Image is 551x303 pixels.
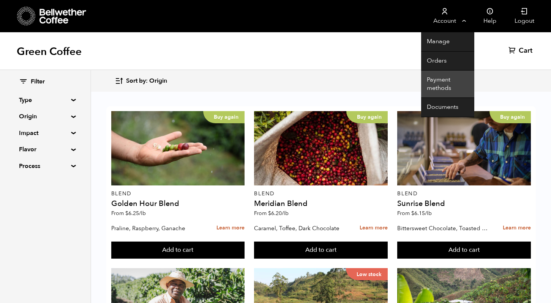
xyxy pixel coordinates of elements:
[111,242,245,259] button: Add to cart
[126,77,167,85] span: Sort by: Origin
[111,210,146,217] span: From
[421,52,474,71] a: Orders
[397,111,531,185] a: Buy again
[282,210,289,217] span: /lb
[254,242,388,259] button: Add to cart
[111,200,245,207] h4: Golden Hour Blend
[19,162,71,171] summary: Process
[411,210,414,217] span: $
[425,210,432,217] span: /lb
[125,210,128,217] span: $
[421,71,474,98] a: Payment methods
[397,210,432,217] span: From
[254,191,388,196] p: Blend
[508,46,534,55] a: Cart
[203,111,245,123] p: Buy again
[360,220,388,236] a: Learn more
[111,111,245,185] a: Buy again
[421,98,474,117] a: Documents
[503,220,531,236] a: Learn more
[17,45,82,58] h1: Green Coffee
[111,191,245,196] p: Blend
[397,200,531,207] h4: Sunrise Blend
[519,46,532,55] span: Cart
[19,129,71,138] summary: Impact
[19,145,71,154] summary: Flavor
[31,78,45,86] span: Filter
[111,223,202,234] p: Praline, Raspberry, Ganache
[115,72,167,90] button: Sort by: Origin
[397,191,531,196] p: Blend
[139,210,146,217] span: /lb
[346,111,388,123] p: Buy again
[19,112,71,121] summary: Origin
[254,111,388,185] a: Buy again
[397,242,531,259] button: Add to cart
[254,223,345,234] p: Caramel, Toffee, Dark Chocolate
[216,220,245,236] a: Learn more
[421,32,474,52] a: Manage
[254,200,388,207] h4: Meridian Blend
[346,268,388,280] p: Low stock
[268,210,271,217] span: $
[268,210,289,217] bdi: 6.20
[254,210,289,217] span: From
[19,96,71,105] summary: Type
[125,210,146,217] bdi: 6.25
[411,210,432,217] bdi: 6.15
[397,223,488,234] p: Bittersweet Chocolate, Toasted Marshmallow, Candied Orange, Praline
[489,111,531,123] p: Buy again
